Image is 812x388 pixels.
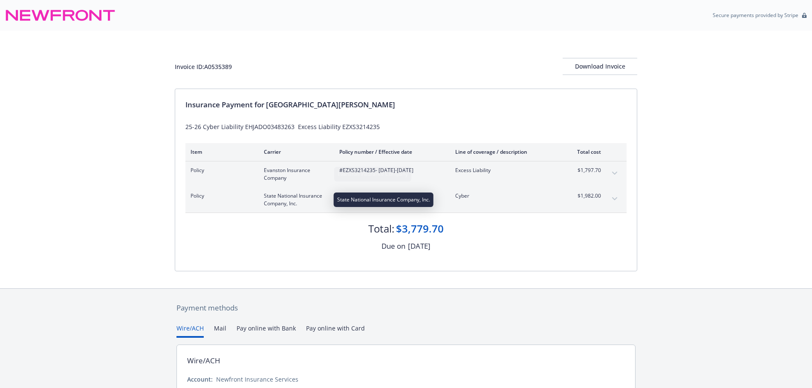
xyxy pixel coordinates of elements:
button: Pay online with Card [306,324,365,338]
div: Carrier [264,148,326,155]
span: Cyber [455,192,555,200]
div: Line of coverage / description [455,148,555,155]
div: Policy number / Effective date [339,148,442,155]
button: Pay online with Bank [237,324,296,338]
span: $1,797.70 [569,167,601,174]
button: expand content [608,192,621,206]
div: $3,779.70 [396,221,444,236]
div: Account: [187,375,213,384]
button: expand content [608,167,621,180]
button: Mail [214,324,226,338]
div: Wire/ACH [187,355,220,366]
div: PolicyEvanston Insurance Company#EZXS3214235- [DATE]-[DATE]Excess Liability$1,797.70expand content [185,161,627,187]
div: Newfront Insurance Services [216,375,298,384]
div: 25-26 Cyber Liability EHJADO03483263 Excess Liability EZXS3214235 [185,122,627,131]
button: Wire/ACH [176,324,204,338]
div: [DATE] [408,241,431,252]
span: State National Insurance Company, Inc. [264,192,326,207]
span: Excess Liability [455,167,555,174]
span: Policy [191,192,250,200]
span: Evanston Insurance Company [264,167,326,182]
div: Total: [368,221,394,236]
div: Total cost [569,148,601,155]
div: Invoice ID: A0535389 [175,62,232,71]
button: Download Invoice [563,58,637,75]
div: Due on [381,241,405,252]
div: Item [191,148,250,155]
p: Secure payments provided by Stripe [713,11,798,19]
span: Policy [191,167,250,174]
div: Payment methods [176,302,636,313]
span: $1,982.00 [569,192,601,200]
div: Insurance Payment for [GEOGRAPHIC_DATA][PERSON_NAME] [185,99,627,110]
div: PolicyState National Insurance Company, Inc.#EHJADO03483263- [DATE]-[DATE]Cyber$1,982.00expand co... [185,187,627,213]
